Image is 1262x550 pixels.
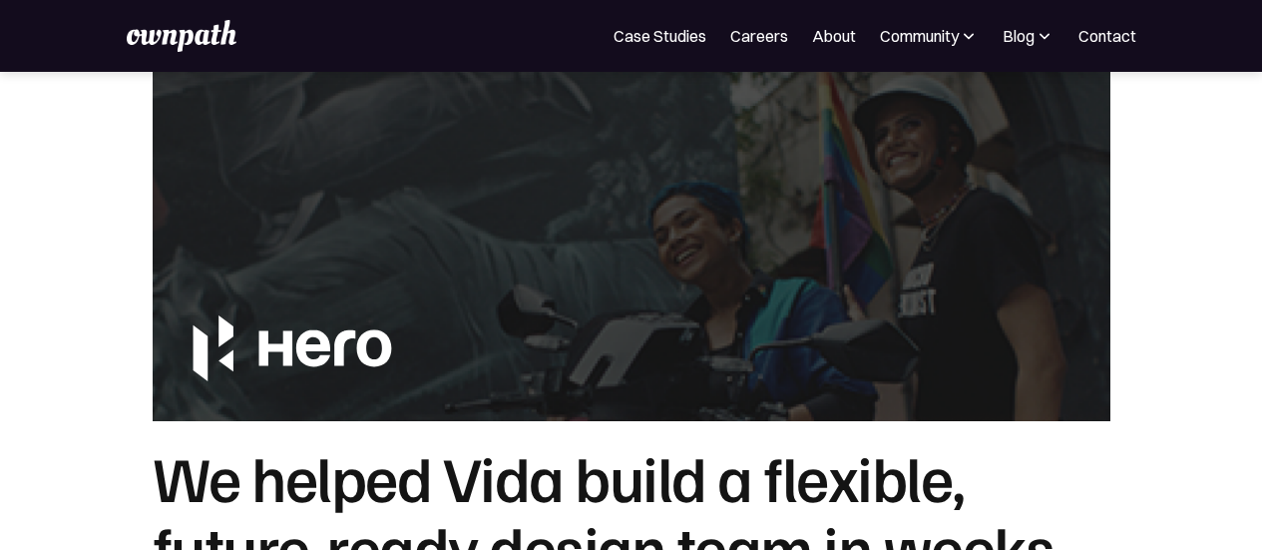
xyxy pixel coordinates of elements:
[880,24,959,48] div: Community
[1078,24,1136,48] a: Contact
[614,24,706,48] a: Case Studies
[812,24,856,48] a: About
[730,24,788,48] a: Careers
[880,24,979,48] div: Community
[1003,24,1035,48] div: Blog
[1003,24,1054,48] div: Blog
